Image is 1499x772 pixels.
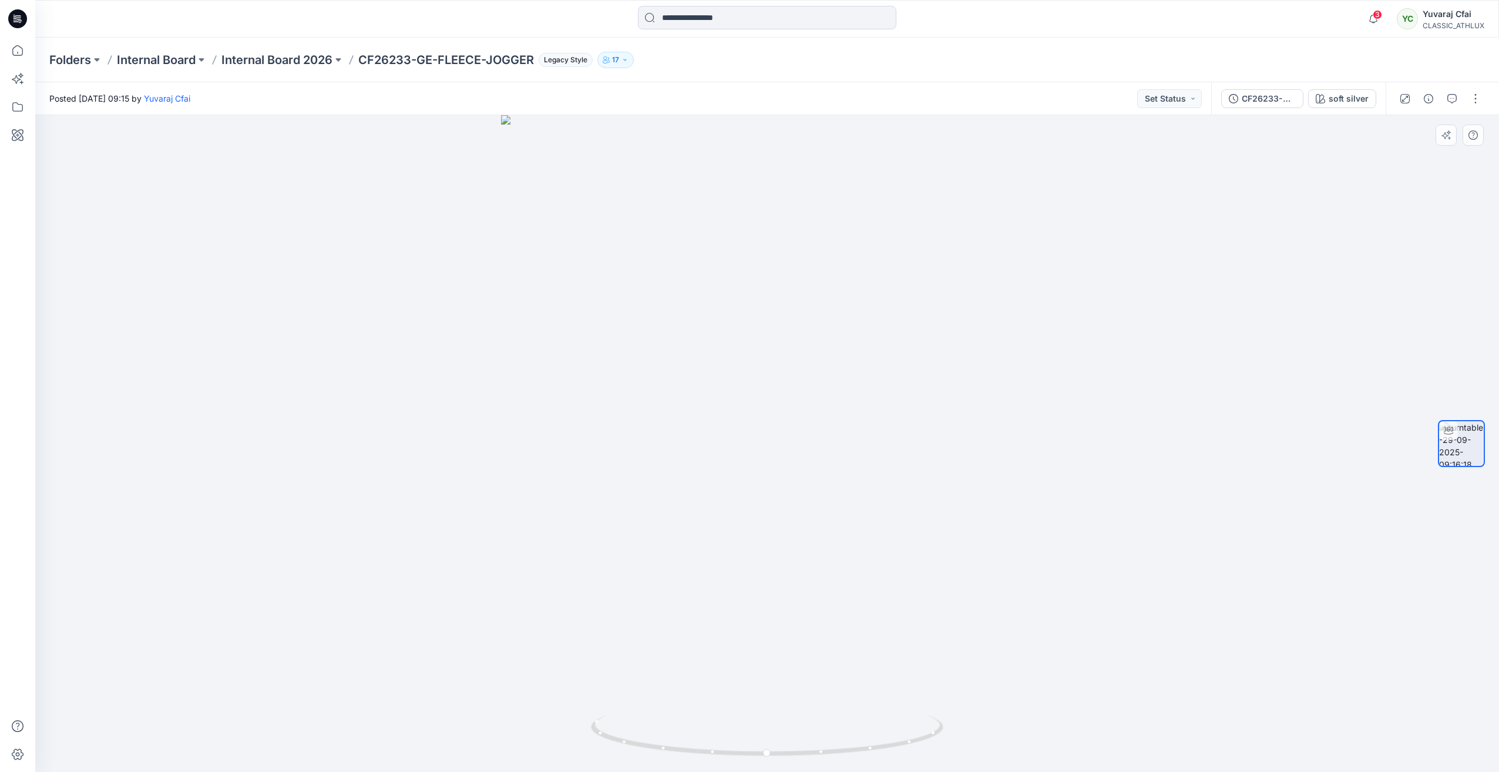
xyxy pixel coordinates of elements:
button: 17 [597,52,634,68]
img: turntable-29-09-2025-09:16:18 [1439,421,1484,466]
button: Details [1419,89,1438,108]
span: 3 [1373,10,1382,19]
p: CF26233-GE-FLEECE-JOGGER [358,52,534,68]
div: soft silver [1329,92,1369,105]
a: Folders [49,52,91,68]
a: Internal Board 2026 [221,52,332,68]
a: Internal Board [117,52,196,68]
button: CF26233-GE-FLEECE-JOGGER [1221,89,1303,108]
a: Yuvaraj Cfai [144,93,190,103]
div: Yuvaraj Cfai [1423,7,1484,21]
div: CF26233-GE-FLEECE-JOGGER [1242,92,1296,105]
button: soft silver [1308,89,1376,108]
button: Legacy Style [534,52,593,68]
div: CLASSIC_ATHLUX [1423,21,1484,30]
p: 17 [612,53,619,66]
span: Posted [DATE] 09:15 by [49,92,190,105]
span: Legacy Style [539,53,593,67]
div: YC [1397,8,1418,29]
